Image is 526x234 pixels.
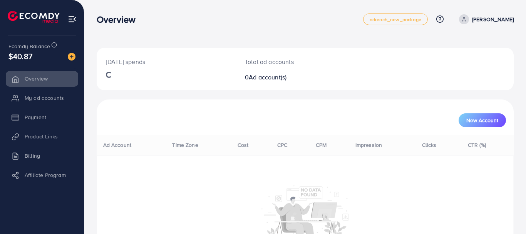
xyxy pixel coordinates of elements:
[472,15,514,24] p: [PERSON_NAME]
[466,118,498,123] span: New Account
[459,113,506,127] button: New Account
[8,51,32,62] span: $40.87
[8,42,50,50] span: Ecomdy Balance
[68,53,75,61] img: image
[370,17,421,22] span: adreach_new_package
[245,57,331,66] p: Total ad accounts
[363,13,428,25] a: adreach_new_package
[245,74,331,81] h2: 0
[456,14,514,24] a: [PERSON_NAME]
[106,57,226,66] p: [DATE] spends
[68,15,77,24] img: menu
[8,11,60,23] img: logo
[97,14,142,25] h3: Overview
[249,73,286,81] span: Ad account(s)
